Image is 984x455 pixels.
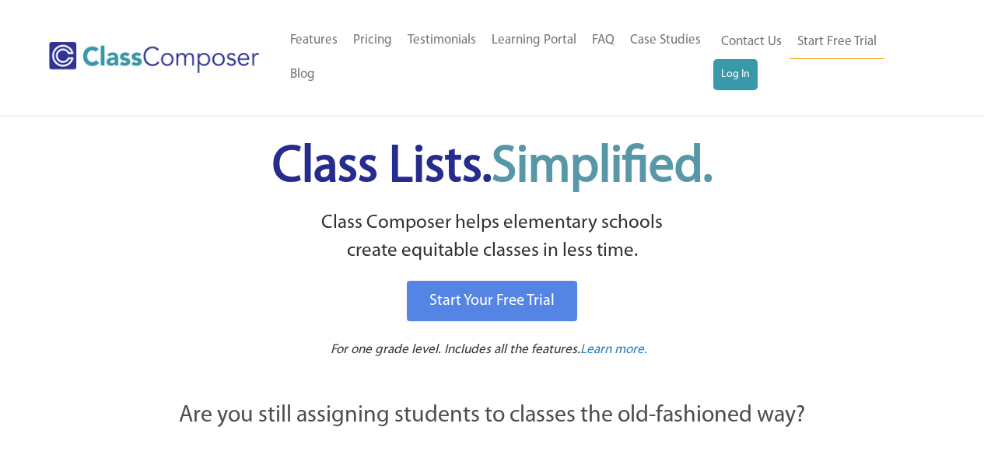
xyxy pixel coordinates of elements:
[580,341,647,360] a: Learn more.
[790,25,884,60] a: Start Free Trial
[93,209,891,266] p: Class Composer helps elementary schools create equitable classes in less time.
[407,281,577,321] a: Start Your Free Trial
[331,343,580,356] span: For one grade level. Includes all the features.
[345,23,400,58] a: Pricing
[584,23,622,58] a: FAQ
[713,25,923,90] nav: Header Menu
[282,23,345,58] a: Features
[429,293,555,309] span: Start Your Free Trial
[272,142,713,193] span: Class Lists.
[282,58,323,92] a: Blog
[96,399,889,433] p: Are you still assigning students to classes the old-fashioned way?
[492,142,713,193] span: Simplified.
[49,42,259,73] img: Class Composer
[484,23,584,58] a: Learning Portal
[713,59,758,90] a: Log In
[282,23,713,92] nav: Header Menu
[580,343,647,356] span: Learn more.
[713,25,790,59] a: Contact Us
[622,23,709,58] a: Case Studies
[400,23,484,58] a: Testimonials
